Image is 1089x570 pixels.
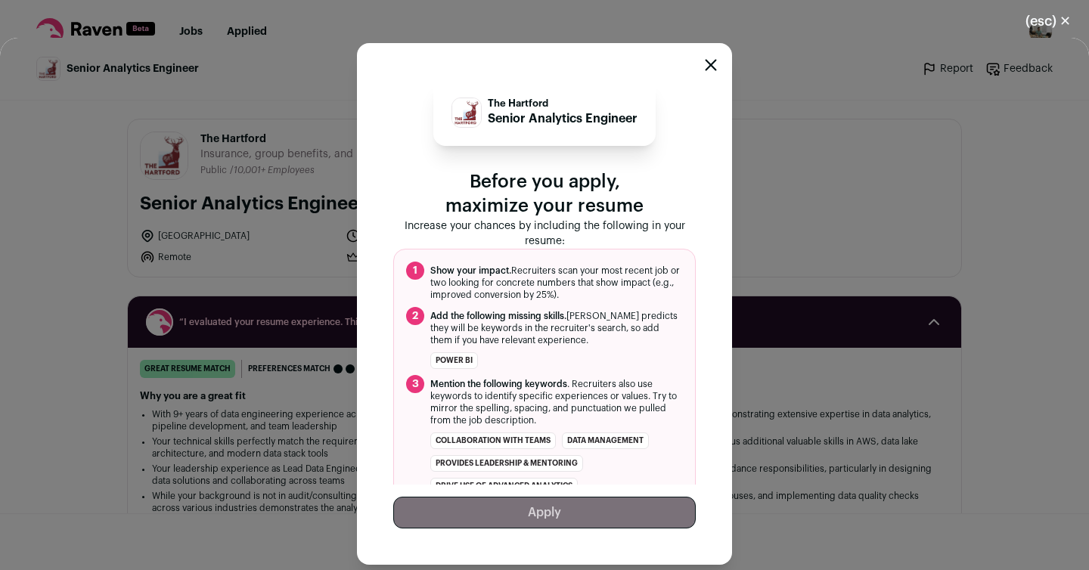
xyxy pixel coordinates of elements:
[406,375,424,393] span: 3
[488,98,638,110] p: The Hartford
[430,311,566,321] span: Add the following missing skills.
[430,455,583,472] li: Provides Leadership & Mentoring
[430,266,511,275] span: Show your impact.
[705,59,717,71] button: Close modal
[452,98,481,127] img: 74be62612a2014b156983777a6ae6ff8b84916f922b81076b8914a3dd4286daf.jpg
[430,310,683,346] span: [PERSON_NAME] predicts they will be keywords in the recruiter's search, so add them if you have r...
[406,262,424,280] span: 1
[393,218,696,249] p: Increase your chances by including the following in your resume:
[406,307,424,325] span: 2
[1007,5,1089,38] button: Close modal
[430,432,556,449] li: Collaboration with Teams
[393,170,696,218] p: Before you apply, maximize your resume
[430,478,578,494] li: Drive Use of Advanced Analytics
[430,265,683,301] span: Recruiters scan your most recent job or two looking for concrete numbers that show impact (e.g., ...
[488,110,638,128] p: Senior Analytics Engineer
[562,432,649,449] li: Data Management
[430,378,683,426] span: . Recruiters also use keywords to identify specific experiences or values. Try to mirror the spel...
[430,352,478,369] li: Power BI
[430,379,567,389] span: Mention the following keywords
